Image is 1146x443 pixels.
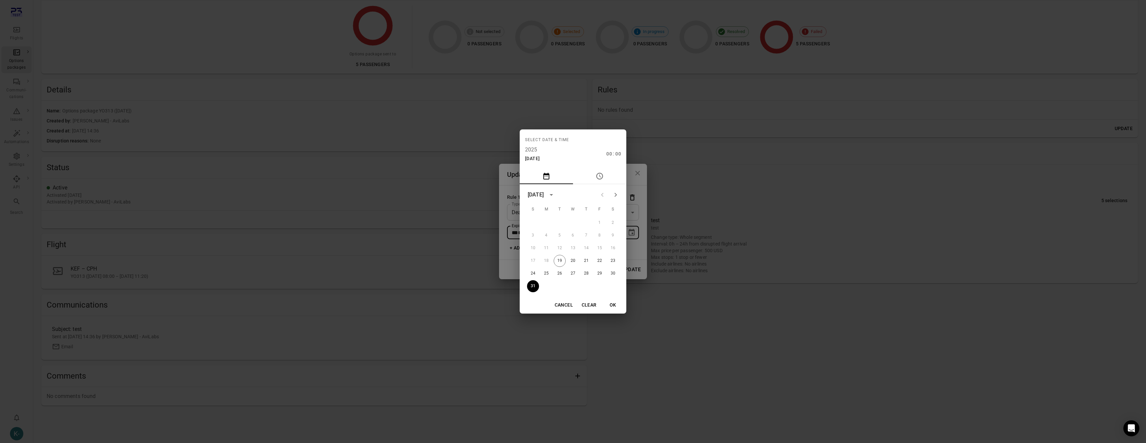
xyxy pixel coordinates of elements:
[546,189,557,200] button: calendar view is open, switch to year view
[567,255,579,267] button: 20
[527,268,539,280] button: 24
[580,268,592,280] button: 28
[567,203,579,216] span: Wednesday
[594,203,606,216] span: Friday
[594,255,606,267] button: 22
[525,145,537,154] button: 2025
[527,280,539,292] button: 31
[540,203,552,216] span: Monday
[1123,420,1139,436] div: Open Intercom Messenger
[607,203,619,216] span: Saturday
[520,168,573,184] button: pick date
[554,203,566,216] span: Tuesday
[567,268,579,280] button: 27
[606,150,612,158] button: 00
[602,299,624,311] button: OK
[552,299,576,311] button: Cancel
[580,255,592,267] button: 21
[554,255,566,267] button: 19
[540,268,552,280] button: 25
[613,150,614,158] span: :
[607,268,619,280] button: 30
[594,268,606,280] button: 29
[528,191,544,199] div: [DATE]
[578,299,600,311] button: Clear
[527,203,539,216] span: Sunday
[615,150,621,158] button: 00
[525,154,540,163] button: [DATE]
[609,188,622,201] button: Next month
[607,255,619,267] button: 23
[554,268,566,280] button: 26
[573,168,626,184] button: pick time
[580,203,592,216] span: Thursday
[525,135,569,145] span: Select date & time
